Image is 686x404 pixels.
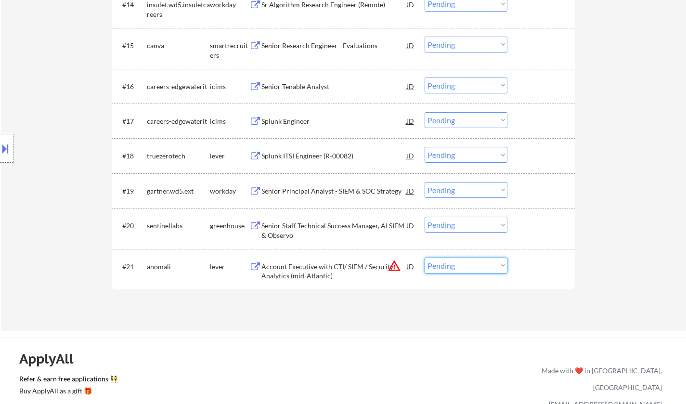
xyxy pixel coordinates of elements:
div: ApplyAll [19,351,84,367]
div: #15 [122,41,139,51]
div: JD [406,147,415,164]
div: icims [210,117,249,126]
div: Made with ❤️ in [GEOGRAPHIC_DATA], [GEOGRAPHIC_DATA] [538,362,662,396]
div: Splunk ITSI Engineer (R-00082) [261,151,407,161]
div: icims [210,82,249,91]
div: careers-edgewaterit [147,117,210,126]
div: JD [406,217,415,234]
a: Buy ApplyAll as a gift 🎁 [19,386,116,398]
div: careers-edgewaterit [147,82,210,91]
div: #21 [122,262,139,272]
div: lever [210,151,249,161]
div: JD [406,258,415,275]
div: Senior Staff Technical Success Manager, AI SIEM & Observo [261,221,407,240]
div: greenhouse [210,221,249,231]
button: warning_amber [388,259,401,273]
div: JD [406,78,415,95]
div: Buy ApplyAll as a gift 🎁 [19,388,116,394]
div: canva [147,41,210,51]
div: Senior Research Engineer - Evaluations [261,41,407,51]
div: JD [406,182,415,199]
div: anomali [147,262,210,272]
div: JD [406,37,415,54]
div: workday [210,186,249,196]
div: truezerotech [147,151,210,161]
div: gartner.wd5.ext [147,186,210,196]
div: JD [406,112,415,130]
div: sentinellabs [147,221,210,231]
div: lever [210,262,249,272]
div: Senior Tenable Analyst [261,82,407,91]
div: Splunk Engineer [261,117,407,126]
div: Senior Principal Analyst - SIEM & SOC Strategy [261,186,407,196]
div: Account Executive with CTI/ SIEM / Security Analytics (mid-Atlantic) [261,262,407,281]
div: smartrecruiters [210,41,249,60]
a: Refer & earn free applications 👯‍♀️ [19,376,340,386]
